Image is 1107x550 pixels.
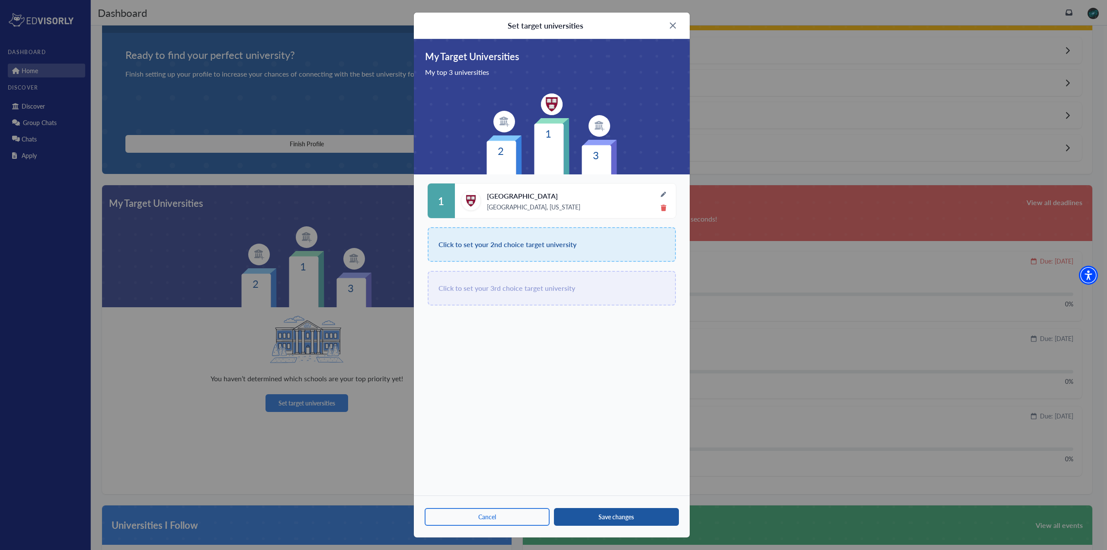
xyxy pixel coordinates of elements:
img: item-logo [493,111,515,132]
text: 1 [545,126,551,141]
img: item-logo [541,93,563,115]
text: 3 [593,148,599,162]
span: 1 [438,195,444,207]
img: edit [660,191,666,197]
text: 2 [498,143,504,158]
span: My Target Universities [425,49,676,64]
div: Accessibility Menu [1079,266,1098,285]
span: My top 3 universities [425,67,676,77]
img: item-logo [589,115,610,137]
span: [GEOGRAPHIC_DATA] [487,192,580,200]
img: X [670,23,676,29]
span: Click to set your 2nd choice target university [438,238,576,251]
div: Set target universities [508,19,583,32]
button: Save changes [554,508,679,526]
span: [GEOGRAPHIC_DATA], [US_STATE] [487,203,580,210]
button: Cancel [425,508,550,526]
span: Click to set your 3rd choice target university [438,282,575,294]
